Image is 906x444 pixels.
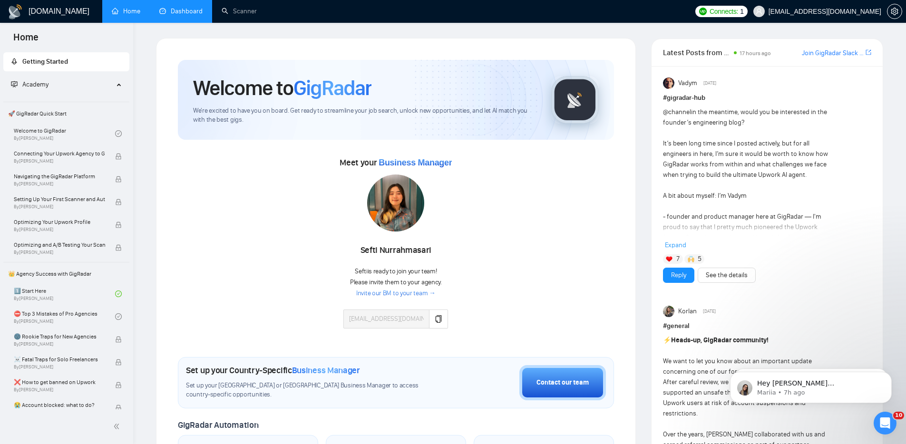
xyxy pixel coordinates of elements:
span: ⚡ [663,336,671,344]
span: Hey [PERSON_NAME][EMAIL_ADDRESS][DOMAIN_NAME], Looks like your Upwork agency Zimalab ❄️ Web Apps,... [41,28,163,177]
span: By [PERSON_NAME] [14,250,105,255]
span: 1 [740,6,744,17]
img: Korlan [663,306,674,317]
a: ⛔ Top 3 Mistakes of Pro AgenciesBy[PERSON_NAME] [14,306,115,327]
span: lock [115,244,122,251]
a: Reply [671,270,686,280]
span: Connects: [710,6,738,17]
img: 1716375511697-WhatsApp%20Image%202024-05-20%20at%2018.09.47.jpeg [367,174,424,232]
span: ☠️ Fatal Traps for Solo Freelancers [14,355,105,364]
span: Set up your [GEOGRAPHIC_DATA] or [GEOGRAPHIC_DATA] Business Manager to access country-specific op... [186,381,438,399]
span: Academy [22,80,49,88]
a: 1️⃣ Start HereBy[PERSON_NAME] [14,283,115,304]
span: user [756,8,762,15]
span: Sefti is ready to join your team! [355,267,437,275]
h1: Set up your Country-Specific [186,365,360,376]
p: Message from Mariia, sent 7h ago [41,37,164,45]
span: lock [115,405,122,411]
span: 10 [893,412,904,419]
span: 👑 Agency Success with GigRadar [4,264,128,283]
img: gigradar-logo.png [551,76,599,124]
span: Optimizing Your Upwork Profile [14,217,105,227]
span: @channel [663,108,691,116]
button: See the details [698,268,756,283]
span: 5 [698,254,701,264]
a: See the details [706,270,748,280]
span: Getting Started [22,58,68,66]
a: Join GigRadar Slack Community [802,48,864,58]
span: By [PERSON_NAME] [14,387,105,393]
span: check-circle [115,130,122,137]
span: By [PERSON_NAME] [14,341,105,347]
a: searchScanner [222,7,257,15]
span: Meet your [340,157,452,168]
span: Business Manager [379,158,452,167]
span: lock [115,359,122,366]
span: ❌ How to get banned on Upwork [14,377,105,387]
img: ❤️ [666,256,672,262]
span: Please invite them to your agency. [350,278,442,286]
span: lock [115,176,122,183]
span: Vadym [678,78,697,88]
span: 😭 Account blocked: what to do? [14,400,105,410]
span: By [PERSON_NAME] [14,158,105,164]
span: Academy [11,80,49,88]
span: [DATE] [703,307,716,316]
span: lock [115,382,122,388]
h1: Welcome to [193,75,371,101]
span: fund-projection-screen [11,81,18,87]
iframe: Intercom notifications message [716,352,906,418]
a: export [866,48,871,57]
strong: Heads-up, GigRadar community! [671,336,769,344]
span: Setting Up Your First Scanner and Auto-Bidder [14,194,105,204]
span: Home [6,30,46,50]
span: 7 [676,254,680,264]
a: Invite our BM to your team → [356,289,436,298]
span: export [866,48,871,56]
span: By [PERSON_NAME] [14,181,105,187]
span: By [PERSON_NAME] [14,227,105,232]
span: GigRadar Automation [178,420,258,430]
iframe: Intercom live chat [874,412,896,434]
span: Navigating the GigRadar Platform [14,172,105,181]
span: 17 hours ago [740,50,771,57]
span: lock [115,199,122,205]
button: copy [429,309,448,328]
span: double-left [113,422,123,431]
div: Sefti Nurrahmasari [343,242,448,259]
a: Welcome to GigRadarBy[PERSON_NAME] [14,123,115,144]
span: Optimizing and A/B Testing Your Scanner for Better Results [14,240,105,250]
span: We're excited to have you on board. Get ready to streamline your job search, unlock new opportuni... [193,106,536,125]
img: logo [8,4,23,19]
h1: # gigradar-hub [663,93,871,103]
button: Reply [663,268,694,283]
span: check-circle [115,313,122,320]
span: GigRadar [293,75,371,101]
span: Connecting Your Upwork Agency to GigRadar [14,149,105,158]
span: 🚀 GigRadar Quick Start [4,104,128,123]
span: [DATE] [703,79,716,87]
span: check-circle [115,290,122,297]
li: Getting Started [3,52,129,71]
span: By [PERSON_NAME] [14,204,105,210]
span: lock [115,153,122,160]
a: homeHome [112,7,140,15]
span: By [PERSON_NAME] [14,364,105,370]
span: lock [115,222,122,228]
img: 🙌 [688,256,694,262]
div: in the meantime, would you be interested in the founder’s engineering blog? It’s been long time s... [663,107,830,379]
span: Latest Posts from the GigRadar Community [663,47,731,58]
div: Contact our team [536,377,589,388]
a: dashboardDashboard [159,7,203,15]
span: Korlan [678,306,697,317]
span: Business Manager [292,365,360,376]
img: upwork-logo.png [699,8,707,15]
span: 🌚 Rookie Traps for New Agencies [14,332,105,341]
span: lock [115,336,122,343]
span: setting [887,8,902,15]
img: Vadym [663,77,674,89]
a: setting [887,8,902,15]
h1: # general [663,321,871,331]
